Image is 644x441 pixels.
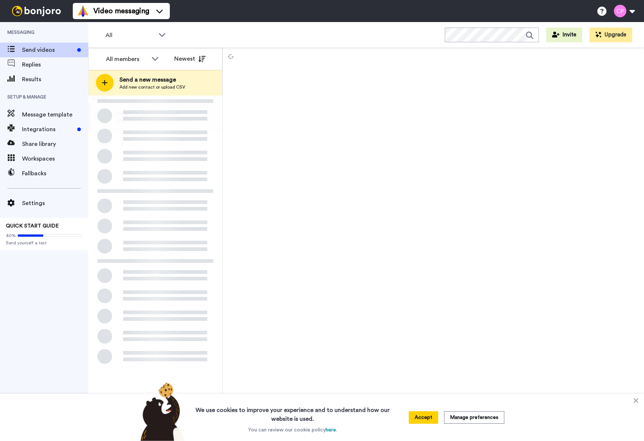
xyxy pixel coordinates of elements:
[248,426,337,434] p: You can review our cookie policy .
[22,125,74,134] span: Integrations
[193,115,219,121] div: [DATE]
[22,46,74,54] span: Send videos
[77,5,89,17] img: vm-color.svg
[93,6,149,16] span: Video messaging
[22,169,88,178] span: Fallbacks
[94,107,112,125] img: c.png
[326,427,336,433] a: here
[6,223,59,229] span: QUICK START GUIDE
[444,411,504,424] button: Manage preferences
[22,110,88,119] span: Message template
[169,51,211,66] button: Newest
[6,240,82,246] span: Send yourself a test
[116,118,189,124] span: Send a practice message to yourself
[119,84,185,90] span: Add new contact or upload CSV
[22,199,88,208] span: Settings
[105,31,155,40] span: All
[546,28,582,42] button: Invite
[590,28,632,42] button: Upgrade
[22,60,88,69] span: Replies
[119,75,185,84] span: Send a new message
[88,96,222,103] div: [DATE]
[22,140,88,148] span: Share library
[6,233,16,239] span: 40%
[134,382,188,441] img: bear-with-cookie.png
[22,154,88,163] span: Workspaces
[9,6,64,16] img: bj-logo-header-white.svg
[188,401,397,423] h3: We use cookies to improve your experience and to understand how our website is used.
[106,55,148,64] div: All members
[116,111,189,118] span: [PERSON_NAME]+bonjoro
[409,411,438,424] button: Accept
[22,75,88,84] span: Results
